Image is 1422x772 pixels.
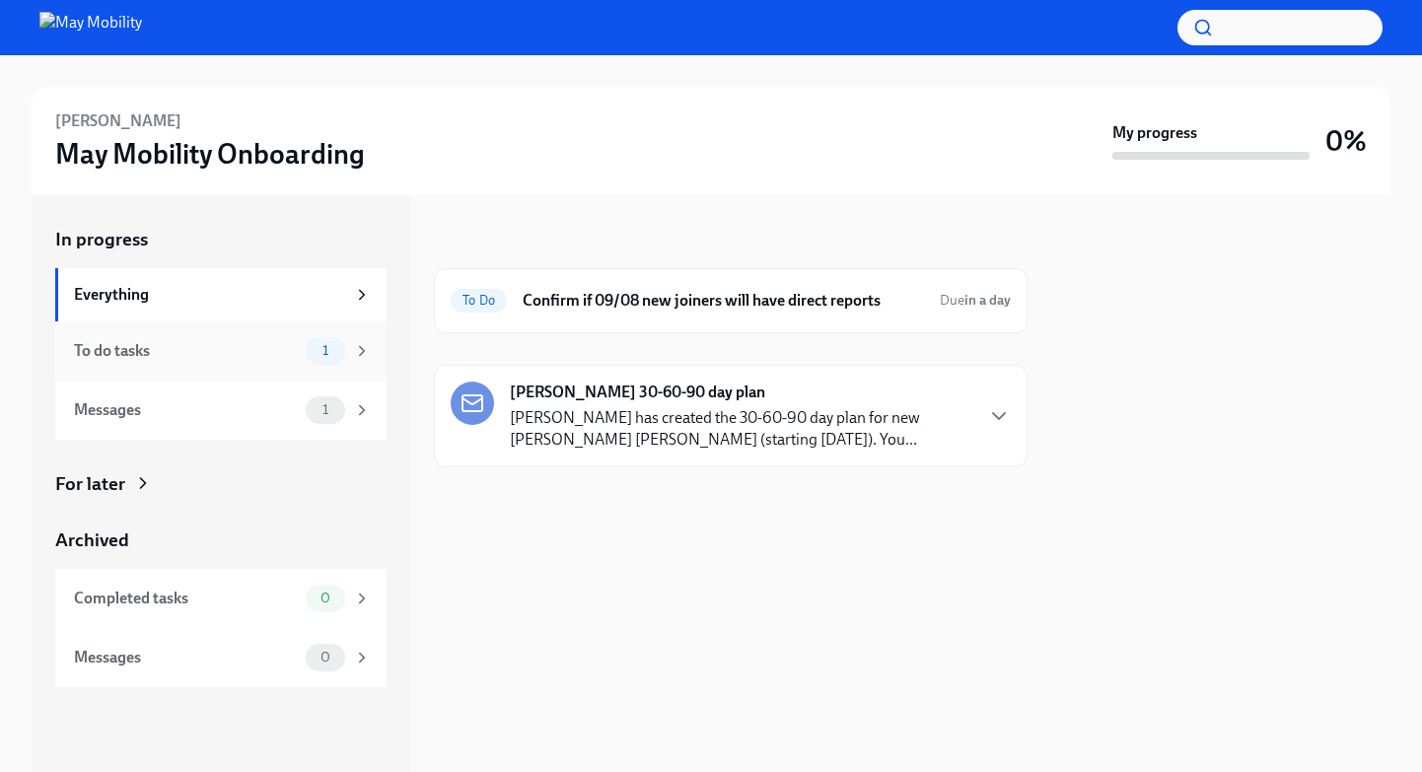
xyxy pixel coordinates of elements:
div: In progress [434,227,527,252]
strong: in a day [964,292,1011,309]
span: To Do [451,293,507,308]
h3: May Mobility Onboarding [55,136,365,172]
a: In progress [55,227,387,252]
strong: My progress [1112,122,1197,144]
span: 1 [311,402,340,417]
div: Everything [74,284,345,306]
h6: [PERSON_NAME] [55,110,181,132]
img: May Mobility [39,12,142,43]
a: Everything [55,268,387,321]
div: To do tasks [74,340,298,362]
a: Messages0 [55,628,387,687]
h6: Confirm if 09/08 new joiners will have direct reports [523,290,924,312]
a: For later [55,471,387,497]
div: Messages [74,647,298,668]
div: For later [55,471,125,497]
span: 1 [311,343,340,358]
a: Messages1 [55,381,387,440]
a: To DoConfirm if 09/08 new joiners will have direct reportsDuein a day [451,285,1011,316]
h3: 0% [1325,123,1367,159]
a: Archived [55,527,387,553]
span: August 31st, 2025 09:00 [940,291,1011,310]
div: Completed tasks [74,588,298,609]
a: To do tasks1 [55,321,387,381]
strong: [PERSON_NAME] 30-60-90 day plan [510,382,765,403]
p: [PERSON_NAME] has created the 30-60-90 day plan for new [PERSON_NAME] [PERSON_NAME] (starting [DA... [510,407,971,451]
span: Due [940,292,1011,309]
span: 0 [309,650,342,665]
div: Messages [74,399,298,421]
a: Completed tasks0 [55,569,387,628]
span: 0 [309,591,342,605]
